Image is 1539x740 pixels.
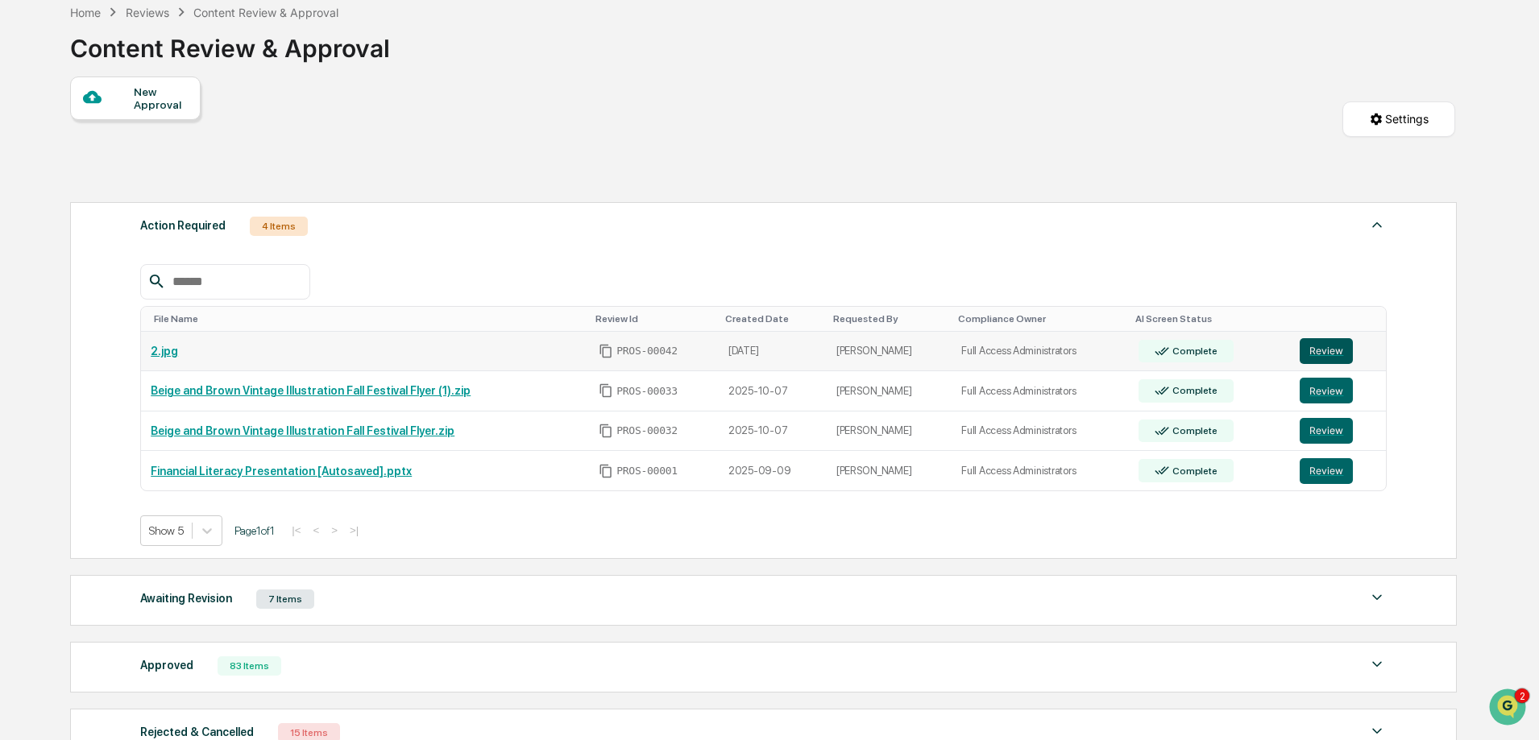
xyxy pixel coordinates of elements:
td: [PERSON_NAME] [827,451,952,490]
a: Beige and Brown Vintage Illustration Fall Festival Flyer (1).zip [151,384,471,397]
td: [PERSON_NAME] [827,411,952,452]
div: Toggle SortBy [595,313,712,325]
div: 83 Items [218,656,281,676]
div: Past conversations [16,179,108,192]
button: Start new chat [274,128,293,147]
div: Content Review & Approval [193,6,338,19]
span: Data Lookup [32,316,102,333]
iframe: Open customer support [1487,687,1531,730]
span: Copy Id [599,383,613,398]
img: caret [1367,215,1387,234]
span: Page 1 of 1 [234,524,275,537]
div: Content Review & Approval [70,21,390,63]
div: Toggle SortBy [1135,313,1284,325]
div: Complete [1169,465,1217,477]
div: Toggle SortBy [833,313,945,325]
button: Settings [1342,101,1455,137]
button: See all [250,176,293,195]
button: >| [345,523,363,537]
button: Review [1300,458,1353,484]
span: [DATE] [143,219,176,232]
a: Financial Literacy Presentation [Autosaved].pptx [151,465,412,477]
td: 2025-09-09 [719,451,827,490]
span: PROS-00032 [616,424,678,437]
div: Awaiting Revision [140,588,232,609]
div: Approved [140,655,193,676]
td: Full Access Administrators [952,411,1129,452]
div: 🖐️ [16,287,29,300]
span: Copy Id [599,464,613,478]
div: 🗄️ [117,287,130,300]
button: |< [287,523,305,537]
img: caret [1367,588,1387,607]
td: 2025-10-07 [719,371,827,411]
a: Review [1300,458,1376,484]
a: Review [1300,338,1376,364]
span: Pylon [160,356,195,368]
span: [PERSON_NAME] [50,219,131,232]
div: We're available if you need us! [73,139,222,152]
a: 🔎Data Lookup [10,310,108,339]
div: Complete [1169,345,1217,357]
div: Complete [1169,385,1217,396]
td: Full Access Administrators [952,451,1129,490]
div: 7 Items [256,589,314,609]
div: Complete [1169,425,1217,436]
img: 6558925923028_b42adfe598fdc8269267_72.jpg [34,123,63,152]
td: [PERSON_NAME] [827,332,952,372]
button: > [326,523,342,537]
button: Review [1300,338,1353,364]
a: Beige and Brown Vintage Illustration Fall Festival Flyer.zip [151,424,454,437]
div: Toggle SortBy [725,313,820,325]
a: Review [1300,418,1376,444]
a: Powered byPylon [114,355,195,368]
img: 1746055101610-c473b297-6a78-478c-a979-82029cc54cd1 [16,123,45,152]
p: How can we help? [16,34,293,60]
div: 🔎 [16,318,29,331]
td: Full Access Administrators [952,332,1129,372]
a: 🗄️Attestations [110,279,206,308]
img: 1746055101610-c473b297-6a78-478c-a979-82029cc54cd1 [32,220,45,233]
button: < [308,523,324,537]
span: Copy Id [599,344,613,358]
div: Home [70,6,101,19]
div: Toggle SortBy [154,313,583,325]
button: Review [1300,378,1353,403]
span: Copy Id [599,424,613,438]
div: Start new chat [73,123,264,139]
td: [PERSON_NAME] [827,371,952,411]
div: Toggle SortBy [958,313,1122,325]
span: PROS-00001 [616,465,678,477]
a: 2.jpg [151,345,178,358]
img: caret [1367,655,1387,674]
span: Preclearance [32,286,104,302]
a: Review [1300,378,1376,403]
span: PROS-00042 [616,345,678,358]
td: 2025-10-07 [719,411,827,452]
div: Reviews [126,6,169,19]
span: Attestations [133,286,200,302]
div: Toggle SortBy [1303,313,1379,325]
div: New Approval [134,85,188,111]
a: 🖐️Preclearance [10,279,110,308]
td: Full Access Administrators [952,371,1129,411]
span: PROS-00033 [616,385,678,398]
span: • [134,219,139,232]
td: [DATE] [719,332,827,372]
button: Review [1300,418,1353,444]
div: 4 Items [250,217,308,236]
img: Ed Schembor [16,204,42,229]
div: Action Required [140,215,226,236]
